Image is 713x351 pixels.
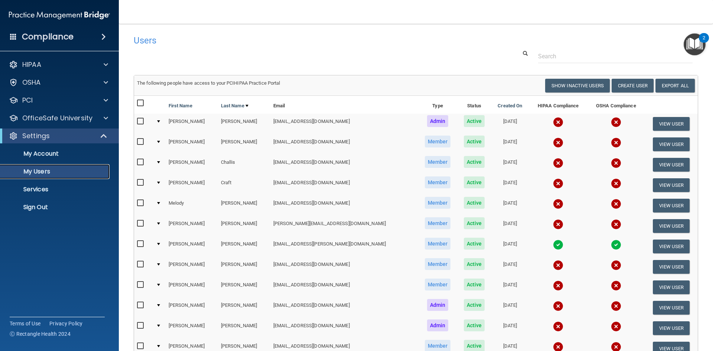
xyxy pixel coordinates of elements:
td: [DATE] [491,318,529,338]
td: [DATE] [491,175,529,195]
td: [PERSON_NAME] [166,114,218,134]
a: OfficeSafe University [9,114,108,123]
img: tick.e7d51cea.svg [611,240,621,250]
td: [DATE] [491,114,529,134]
span: Member [425,258,451,270]
td: [EMAIL_ADDRESS][DOMAIN_NAME] [270,134,418,155]
td: [EMAIL_ADDRESS][PERSON_NAME][DOMAIN_NAME] [270,236,418,257]
td: [PERSON_NAME] [218,257,270,277]
td: Melody [166,195,218,216]
input: Search [538,49,693,63]
img: cross.ca9f0e7f.svg [553,137,563,148]
img: cross.ca9f0e7f.svg [611,260,621,270]
td: Challis [218,155,270,175]
img: cross.ca9f0e7f.svg [611,219,621,230]
td: [DATE] [491,195,529,216]
span: Member [425,176,451,188]
span: Member [425,238,451,250]
div: 2 [703,38,705,48]
th: HIPAA Compliance [529,96,587,114]
a: First Name [169,101,192,110]
img: cross.ca9f0e7f.svg [553,280,563,291]
p: OSHA [22,78,41,87]
span: Active [464,299,485,311]
th: Email [270,96,418,114]
img: cross.ca9f0e7f.svg [611,158,621,168]
td: [PERSON_NAME] [218,298,270,318]
span: Active [464,197,485,209]
td: [DATE] [491,216,529,236]
td: [PERSON_NAME] [218,216,270,236]
th: OSHA Compliance [587,96,645,114]
td: [EMAIL_ADDRESS][DOMAIN_NAME] [270,114,418,134]
button: View User [653,158,690,172]
a: Privacy Policy [49,320,83,327]
button: View User [653,178,690,192]
span: Admin [427,299,449,311]
img: cross.ca9f0e7f.svg [611,178,621,189]
button: View User [653,137,690,151]
span: Active [464,279,485,290]
a: HIPAA [9,60,108,69]
p: My Users [5,168,106,175]
a: Last Name [221,101,248,110]
img: cross.ca9f0e7f.svg [611,117,621,127]
img: cross.ca9f0e7f.svg [553,219,563,230]
img: cross.ca9f0e7f.svg [611,137,621,148]
span: Active [464,238,485,250]
a: Terms of Use [10,320,40,327]
img: cross.ca9f0e7f.svg [611,199,621,209]
p: Sign Out [5,204,106,211]
button: View User [653,199,690,212]
p: Services [5,186,106,193]
span: Active [464,258,485,270]
button: View User [653,240,690,253]
td: [EMAIL_ADDRESS][DOMAIN_NAME] [270,175,418,195]
img: cross.ca9f0e7f.svg [553,301,563,311]
span: Member [425,156,451,168]
img: cross.ca9f0e7f.svg [553,158,563,168]
td: [PERSON_NAME][EMAIL_ADDRESS][DOMAIN_NAME] [270,216,418,236]
img: cross.ca9f0e7f.svg [611,280,621,291]
td: [EMAIL_ADDRESS][DOMAIN_NAME] [270,257,418,277]
button: View User [653,280,690,294]
span: Admin [427,319,449,331]
a: Created On [498,101,522,110]
span: Admin [427,115,449,127]
img: cross.ca9f0e7f.svg [553,178,563,189]
button: Open Resource Center, 2 new notifications [684,33,706,55]
a: PCI [9,96,108,105]
td: [DATE] [491,134,529,155]
span: Active [464,319,485,331]
p: OfficeSafe University [22,114,92,123]
span: The following people have access to your PCIHIPAA Practice Portal [137,80,280,86]
td: [PERSON_NAME] [166,155,218,175]
span: Member [425,136,451,147]
button: View User [653,321,690,335]
button: View User [653,117,690,131]
th: Status [458,96,491,114]
td: [PERSON_NAME] [166,298,218,318]
img: cross.ca9f0e7f.svg [553,117,563,127]
td: [PERSON_NAME] [218,195,270,216]
img: tick.e7d51cea.svg [553,240,563,250]
p: HIPAA [22,60,41,69]
td: [PERSON_NAME] [166,134,218,155]
td: [PERSON_NAME] [218,236,270,257]
span: Active [464,136,485,147]
span: Active [464,176,485,188]
iframe: Drift Widget Chat Controller [585,298,704,328]
td: [DATE] [491,155,529,175]
span: Member [425,217,451,229]
p: PCI [22,96,33,105]
td: [PERSON_NAME] [218,318,270,338]
h4: Users [134,36,458,45]
span: Active [464,217,485,229]
img: cross.ca9f0e7f.svg [553,199,563,209]
button: Show Inactive Users [545,79,610,92]
span: Member [425,279,451,290]
td: [EMAIL_ADDRESS][DOMAIN_NAME] [270,277,418,298]
h4: Compliance [22,32,74,42]
td: [PERSON_NAME] [166,257,218,277]
td: [PERSON_NAME] [166,216,218,236]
